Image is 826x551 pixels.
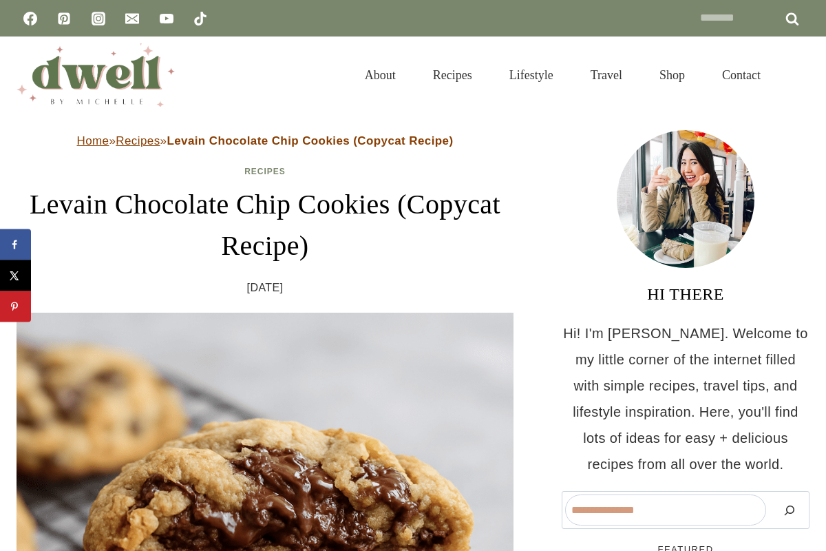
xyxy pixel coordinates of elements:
[167,134,453,147] strong: Levain Chocolate Chip Cookies (Copycat Recipe)
[414,51,491,99] a: Recipes
[491,51,572,99] a: Lifestyle
[562,282,809,306] h3: HI THERE
[187,5,214,32] a: TikTok
[85,5,112,32] a: Instagram
[17,5,44,32] a: Facebook
[346,51,414,99] a: About
[50,5,78,32] a: Pinterest
[244,167,286,176] a: Recipes
[786,63,809,87] button: View Search Form
[773,495,806,526] button: Search
[247,278,284,298] time: [DATE]
[572,51,641,99] a: Travel
[562,320,809,477] p: Hi! I'm [PERSON_NAME]. Welcome to my little corner of the internet filled with simple recipes, tr...
[17,43,175,107] img: DWELL by michelle
[77,134,109,147] a: Home
[116,134,160,147] a: Recipes
[17,184,513,267] h1: Levain Chocolate Chip Cookies (Copycat Recipe)
[703,51,779,99] a: Contact
[153,5,180,32] a: YouTube
[641,51,703,99] a: Shop
[77,134,454,147] span: » »
[346,51,779,99] nav: Primary Navigation
[118,5,146,32] a: Email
